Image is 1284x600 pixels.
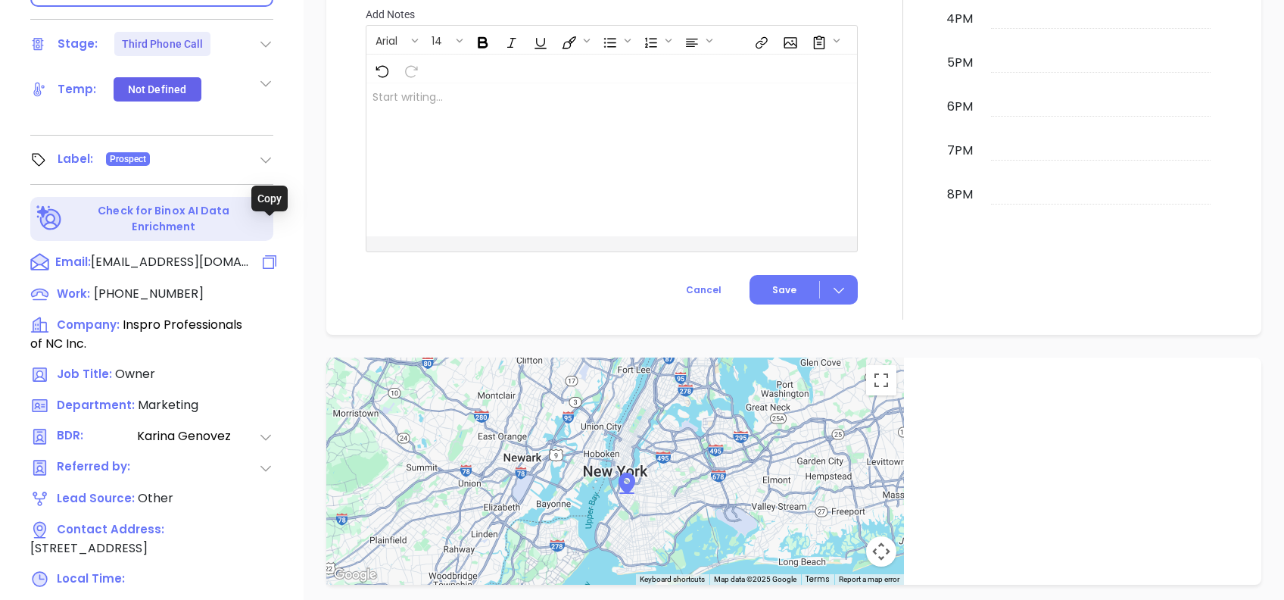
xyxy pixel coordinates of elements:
p: Check for Binox AI Data Enrichment [65,203,263,235]
span: Map data ©2025 Google [714,575,796,583]
div: 8pm [944,186,976,204]
span: Fill color or set the text color [554,27,594,53]
span: Undo [367,56,394,82]
span: Redo [396,56,423,82]
a: Report a map error [839,575,899,583]
span: Work: [57,286,90,302]
button: Map camera controls [866,536,896,567]
button: Keyboard shortcuts [640,574,705,585]
span: Prospect [110,151,147,167]
span: Underline [525,27,553,53]
div: 6pm [944,98,976,116]
span: Align [677,27,716,53]
div: 5pm [944,54,976,72]
button: Arial [368,27,409,53]
span: Italic [497,27,524,53]
span: Job Title: [57,366,112,382]
span: BDR: [57,427,136,446]
button: Cancel [658,275,750,305]
a: Terms (opens in new tab) [806,573,830,585]
span: Lead Source: [57,490,135,506]
span: Referred by: [57,458,136,477]
span: Font family [367,27,422,53]
div: Third Phone Call [122,32,204,56]
span: Surveys [804,27,843,53]
div: Label: [58,148,94,170]
span: Insert Unordered List [595,27,634,53]
p: Add Notes [366,6,858,23]
span: Cancel [686,283,721,296]
span: Bold [468,27,495,53]
div: Copy [251,186,288,211]
span: Insert Ordered List [636,27,675,53]
span: Local Time: [57,570,125,586]
span: Other [138,489,173,507]
span: Save [772,283,796,297]
span: Font size [423,27,466,53]
span: Owner [115,365,155,383]
span: Insert link [746,27,774,53]
div: 7pm [944,142,976,160]
button: 14 [424,27,453,53]
span: Email: [55,253,91,273]
span: Contact Address: [57,521,164,537]
span: [STREET_ADDRESS] [30,539,148,557]
span: [EMAIL_ADDRESS][DOMAIN_NAME] [91,253,250,271]
span: Department: [57,397,135,413]
div: Stage: [58,33,98,55]
span: Marketing [138,396,198,414]
span: [PHONE_NUMBER] [94,285,204,302]
div: Temp: [58,78,97,101]
span: Karina Genovez [137,427,258,446]
button: Save [750,275,858,305]
span: Arial [368,33,405,44]
span: 14 [424,33,450,44]
div: 4pm [943,10,976,28]
span: Company: [57,317,120,333]
span: Inspro Professionals of NC Inc. [30,316,242,352]
span: Insert Image [775,27,802,53]
img: Google [330,565,380,585]
img: Ai-Enrich-DaqCidB-.svg [36,205,63,232]
button: Toggle fullscreen view [866,365,896,395]
div: Not Defined [128,77,186,102]
a: Open this area in Google Maps (opens a new window) [330,565,380,585]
